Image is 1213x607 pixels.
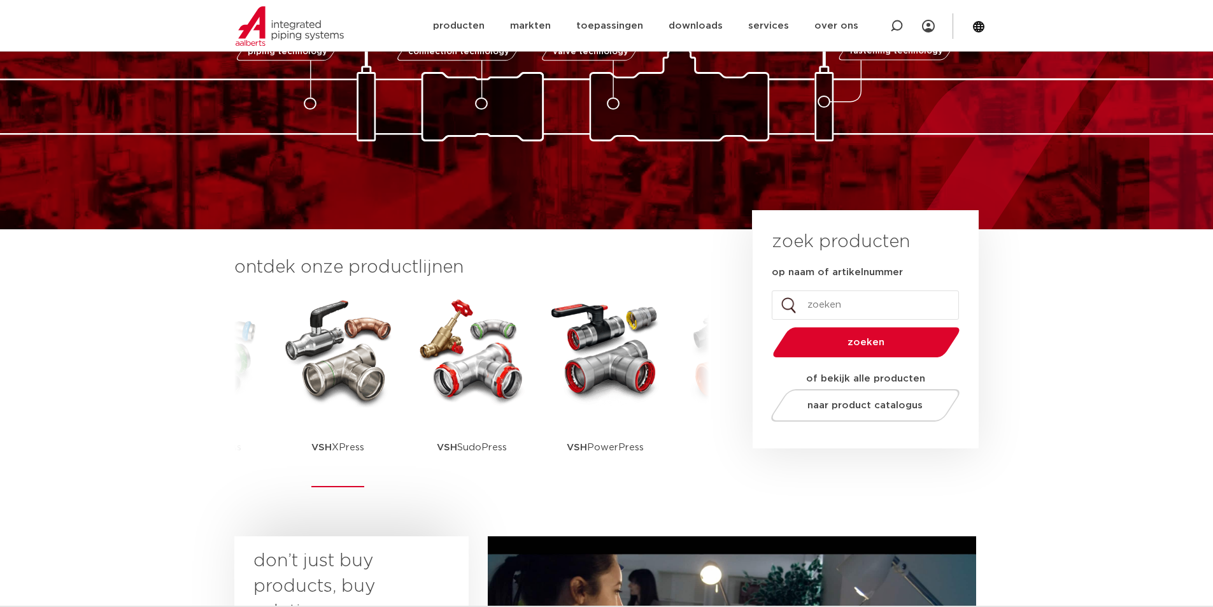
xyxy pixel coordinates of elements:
p: PowerPress [567,408,644,487]
span: naar product catalogus [807,401,923,410]
a: VSHShurjoint [682,293,797,487]
span: connection technology [408,48,509,56]
strong: of bekijk alle producten [806,374,925,383]
a: VSHSudoPress [415,293,529,487]
a: naar product catalogus [767,389,963,422]
h3: ontdek onze productlijnen [234,255,709,280]
span: fastening technology [849,48,943,56]
p: Shurjoint [708,408,770,487]
label: op naam of artikelnummer [772,266,903,279]
span: piping technology [248,48,327,56]
strong: VSH [311,443,332,452]
p: SudoPress [437,408,507,487]
strong: VSH [708,443,728,452]
button: zoeken [767,326,965,359]
a: VSHXPress [281,293,395,487]
strong: VSH [437,443,457,452]
p: XPress [311,408,364,487]
strong: VSH [567,443,587,452]
span: zoeken [805,338,927,347]
input: zoeken [772,290,959,320]
h3: zoek producten [772,229,910,255]
a: VSHPowerPress [548,293,663,487]
span: valve technology [553,48,628,56]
